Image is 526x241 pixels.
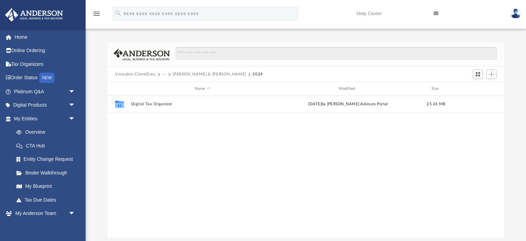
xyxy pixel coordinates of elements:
span: arrow_drop_down [68,98,82,112]
span: 25.34 MB [427,102,446,106]
a: Digital Productsarrow_drop_down [5,98,86,112]
span: arrow_drop_down [68,207,82,221]
a: Tax Due Dates [10,193,86,207]
img: Anderson Advisors Platinum Portal [3,8,65,22]
a: My Blueprint [10,180,82,193]
a: Online Ordering [5,44,86,58]
span: arrow_drop_down [68,112,82,126]
div: Name [131,86,274,92]
button: [PERSON_NAME] & [PERSON_NAME] [173,71,246,77]
a: Order StatusNEW [5,71,86,85]
button: Add [486,70,497,79]
img: User Pic [511,9,521,19]
button: 2024 [252,71,263,77]
span: arrow_drop_down [68,85,82,99]
div: [DATE] by [PERSON_NAME] Advisors Portal [277,101,419,107]
a: Entity Change Request [10,153,86,166]
div: Size [423,86,450,92]
i: search [114,9,122,17]
button: Digital Tax Organizer [131,102,274,106]
div: id [453,86,501,92]
div: id [111,86,128,92]
a: Platinum Q&Aarrow_drop_down [5,85,86,98]
a: My Anderson Teamarrow_drop_down [5,207,82,220]
button: Switch to Grid View [473,70,483,79]
a: Binder Walkthrough [10,166,86,180]
a: Home [5,30,86,44]
a: My Entitiesarrow_drop_down [5,112,86,125]
button: ··· [162,71,166,77]
div: Modified [277,86,419,92]
div: NEW [39,73,54,83]
input: Search files and folders [176,47,497,60]
i: menu [92,10,101,18]
a: CTA Hub [10,139,86,153]
div: grid [108,96,504,238]
a: menu [92,13,101,18]
a: Tax Organizers [5,57,86,71]
button: Viewable-ClientDocs [115,71,155,77]
a: Overview [10,125,86,139]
